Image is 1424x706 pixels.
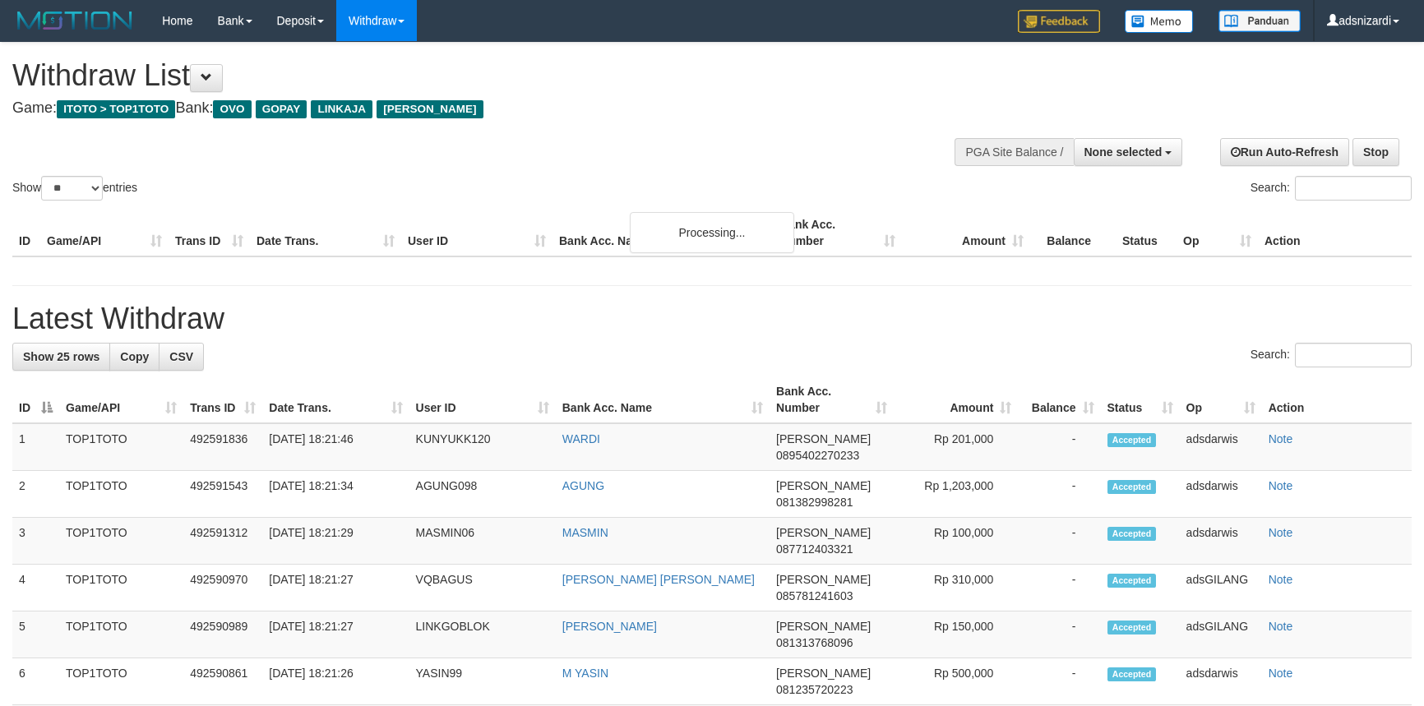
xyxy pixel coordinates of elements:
td: VQBAGUS [409,565,556,611]
span: [PERSON_NAME] [377,100,483,118]
td: adsdarwis [1180,518,1262,565]
th: Bank Acc. Name [552,210,774,256]
span: None selected [1084,145,1163,159]
select: Showentries [41,176,103,201]
a: Copy [109,343,160,371]
input: Search: [1295,343,1412,367]
td: TOP1TOTO [59,611,183,658]
td: 5 [12,611,59,658]
span: LINKAJA [311,100,372,118]
td: adsGILANG [1180,565,1262,611]
label: Search: [1251,343,1412,367]
td: 492590989 [183,611,262,658]
img: Button%20Memo.svg [1125,10,1194,33]
th: Action [1262,376,1412,423]
img: panduan.png [1218,10,1301,32]
a: WARDI [562,432,600,445]
span: Accepted [1107,480,1157,494]
span: Copy 081235720223 to clipboard [776,683,853,696]
label: Search: [1251,176,1412,201]
th: Status [1116,210,1177,256]
td: 2 [12,471,59,518]
th: Balance: activate to sort column ascending [1018,376,1100,423]
a: Note [1269,526,1293,539]
td: - [1018,423,1100,471]
td: 492590970 [183,565,262,611]
th: Balance [1030,210,1116,256]
span: GOPAY [256,100,307,118]
a: [PERSON_NAME] [562,620,657,633]
span: Accepted [1107,621,1157,634]
a: Show 25 rows [12,343,110,371]
span: Copy 081313768096 to clipboard [776,636,853,649]
a: Run Auto-Refresh [1220,138,1349,166]
input: Search: [1295,176,1412,201]
th: Game/API: activate to sort column ascending [59,376,183,423]
td: [DATE] 18:21:29 [262,518,409,565]
td: 3 [12,518,59,565]
span: [PERSON_NAME] [776,479,871,492]
td: Rp 310,000 [894,565,1018,611]
th: Game/API [40,210,169,256]
span: Copy 085781241603 to clipboard [776,589,853,602]
th: Op: activate to sort column ascending [1180,376,1262,423]
a: MASMIN [562,526,608,539]
a: Note [1269,620,1293,633]
span: [PERSON_NAME] [776,526,871,539]
h4: Game: Bank: [12,100,933,117]
span: Copy 087712403321 to clipboard [776,542,853,556]
th: Bank Acc. Number [774,210,902,256]
td: [DATE] 18:21:34 [262,471,409,518]
a: Note [1269,573,1293,586]
span: OVO [213,100,251,118]
td: 1 [12,423,59,471]
td: Rp 1,203,000 [894,471,1018,518]
h1: Latest Withdraw [12,302,1412,335]
a: [PERSON_NAME] [PERSON_NAME] [562,573,755,586]
th: Bank Acc. Number: activate to sort column ascending [770,376,894,423]
td: [DATE] 18:21:27 [262,611,409,658]
span: [PERSON_NAME] [776,667,871,680]
a: Note [1269,432,1293,445]
td: [DATE] 18:21:27 [262,565,409,611]
h1: Withdraw List [12,59,933,92]
td: TOP1TOTO [59,565,183,611]
th: Status: activate to sort column ascending [1101,376,1180,423]
th: Bank Acc. Name: activate to sort column ascending [556,376,770,423]
td: KUNYUKK120 [409,423,556,471]
th: Amount [902,210,1030,256]
span: Accepted [1107,527,1157,541]
img: Feedback.jpg [1018,10,1100,33]
span: Accepted [1107,667,1157,681]
th: ID [12,210,40,256]
span: [PERSON_NAME] [776,573,871,586]
th: Date Trans. [250,210,401,256]
th: Amount: activate to sort column ascending [894,376,1018,423]
td: 492591543 [183,471,262,518]
td: 492591312 [183,518,262,565]
th: Trans ID [169,210,250,256]
th: Action [1258,210,1412,256]
td: adsdarwis [1180,471,1262,518]
td: - [1018,518,1100,565]
td: TOP1TOTO [59,423,183,471]
td: 492591836 [183,423,262,471]
td: Rp 201,000 [894,423,1018,471]
span: [PERSON_NAME] [776,620,871,633]
td: - [1018,611,1100,658]
td: Rp 150,000 [894,611,1018,658]
button: None selected [1074,138,1183,166]
td: YASIN99 [409,658,556,705]
td: 492590861 [183,658,262,705]
span: ITOTO > TOP1TOTO [57,100,175,118]
td: LINKGOBLOK [409,611,556,658]
label: Show entries [12,176,137,201]
th: Date Trans.: activate to sort column ascending [262,376,409,423]
th: Op [1177,210,1258,256]
td: adsdarwis [1180,658,1262,705]
img: MOTION_logo.png [12,8,137,33]
span: Copy 081382998281 to clipboard [776,496,853,509]
th: ID: activate to sort column descending [12,376,59,423]
td: 6 [12,658,59,705]
span: CSV [169,350,193,363]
